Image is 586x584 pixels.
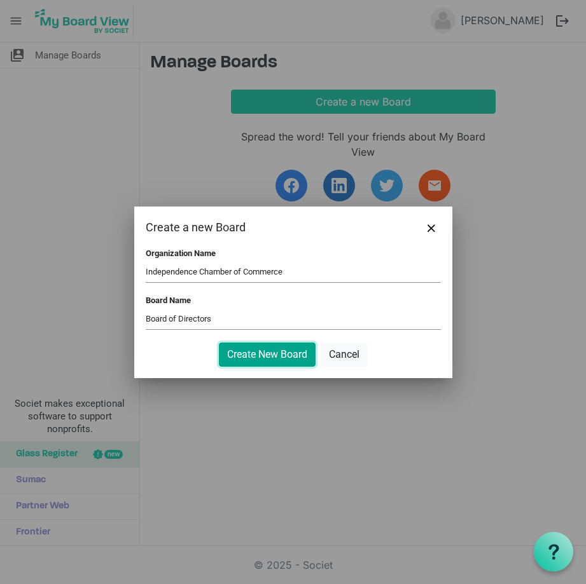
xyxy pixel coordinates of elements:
label: Board Name [146,295,191,305]
button: Close [422,218,441,237]
button: Create New Board [219,343,316,367]
button: Cancel [321,343,368,367]
div: Create a new Board [146,218,382,237]
label: Organization Name [146,248,216,258]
